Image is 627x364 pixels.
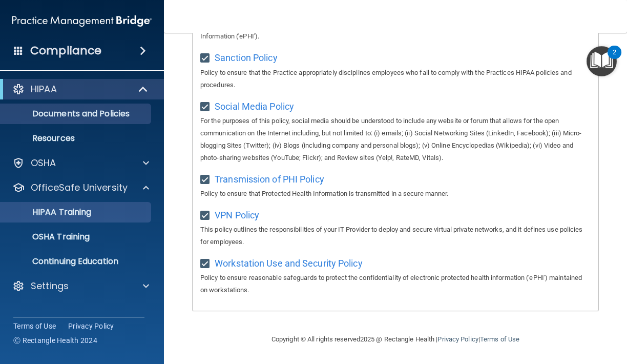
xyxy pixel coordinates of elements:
[7,207,91,217] p: HIPAA Training
[437,335,478,343] a: Privacy Policy
[215,258,363,269] span: Workstation Use and Security Policy
[7,109,147,119] p: Documents and Policies
[587,46,617,76] button: Open Resource Center, 2 new notifications
[208,323,582,356] div: Copyright © All rights reserved 2025 @ Rectangle Health | |
[613,52,616,66] div: 2
[31,181,128,194] p: OfficeSafe University
[7,232,90,242] p: OSHA Training
[200,67,591,91] p: Policy to ensure that the Practice appropriately disciplines employees who fail to comply with th...
[7,133,147,144] p: Resources
[31,157,56,169] p: OSHA
[12,157,149,169] a: OSHA
[7,256,147,267] p: Continuing Education
[31,280,69,292] p: Settings
[12,83,149,95] a: HIPAA
[31,83,57,95] p: HIPAA
[215,52,278,63] span: Sanction Policy
[215,210,259,220] span: VPN Policy
[215,101,294,112] span: Social Media Policy
[200,188,591,200] p: Policy to ensure that Protected Health Information is transmitted in a secure manner.
[12,11,152,31] img: PMB logo
[12,280,149,292] a: Settings
[215,174,324,185] span: Transmission of PHI Policy
[68,321,114,331] a: Privacy Policy
[13,335,97,346] span: Ⓒ Rectangle Health 2024
[200,224,591,248] p: This policy outlines the responsibilities of your IT Provider to deploy and secure virtual privat...
[13,321,56,331] a: Terms of Use
[200,272,591,296] p: Policy to ensure reasonable safeguards to protect the confidentiality of electronic protected hea...
[30,44,101,58] h4: Compliance
[12,181,149,194] a: OfficeSafe University
[200,115,591,164] p: For the purposes of this policy, social media should be understood to include any website or foru...
[480,335,519,343] a: Terms of Use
